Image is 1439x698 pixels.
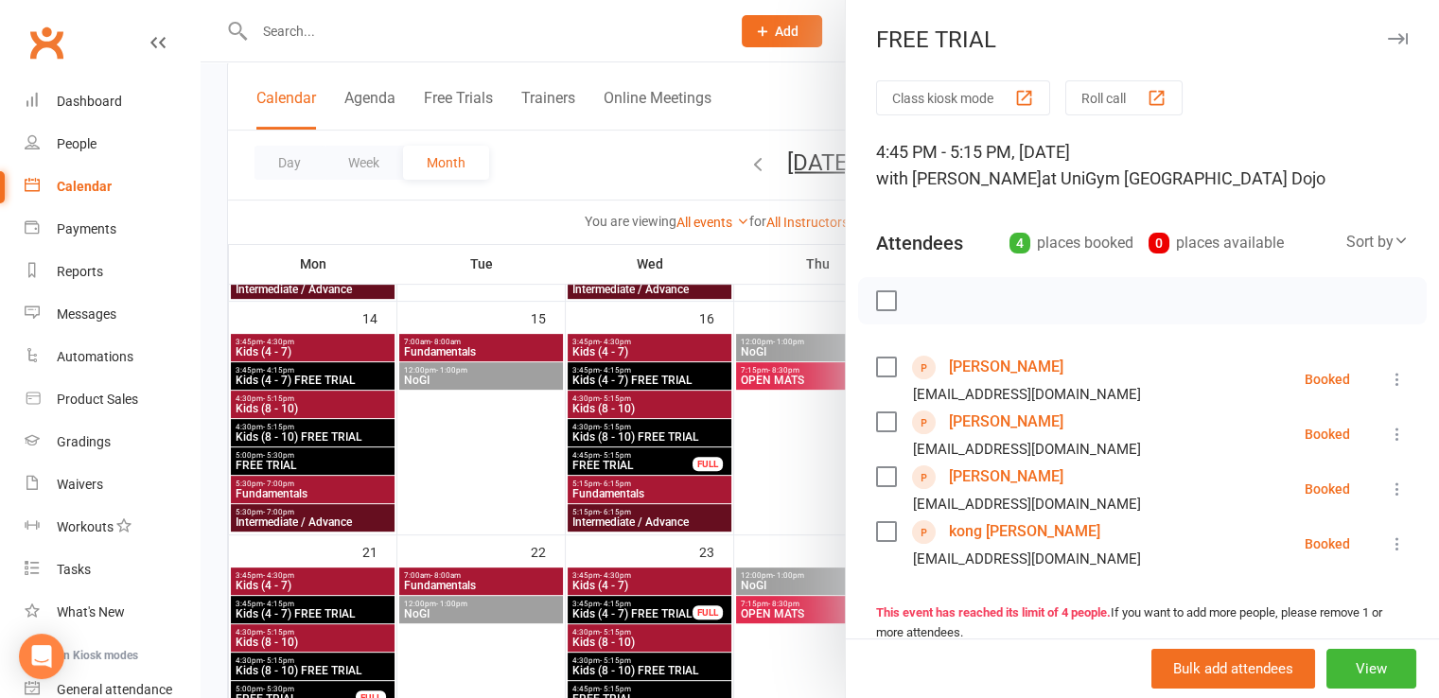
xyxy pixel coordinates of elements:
[25,549,200,591] a: Tasks
[1151,649,1315,689] button: Bulk add attendees
[25,166,200,208] a: Calendar
[913,382,1141,407] div: [EMAIL_ADDRESS][DOMAIN_NAME]
[25,463,200,506] a: Waivers
[25,421,200,463] a: Gradings
[19,634,64,679] div: Open Intercom Messenger
[846,26,1439,53] div: FREE TRIAL
[23,19,70,66] a: Clubworx
[876,168,1042,188] span: with [PERSON_NAME]
[57,682,172,697] div: General attendance
[57,562,91,577] div: Tasks
[1009,233,1030,253] div: 4
[25,123,200,166] a: People
[1305,482,1350,496] div: Booked
[1042,168,1325,188] span: at UniGym [GEOGRAPHIC_DATA] Dojo
[876,139,1409,192] div: 4:45 PM - 5:15 PM, [DATE]
[25,80,200,123] a: Dashboard
[25,293,200,336] a: Messages
[25,336,200,378] a: Automations
[876,230,963,256] div: Attendees
[1346,230,1409,254] div: Sort by
[57,392,138,407] div: Product Sales
[876,605,1111,619] strong: This event has reached its limit of 4 people.
[949,516,1100,547] a: kong [PERSON_NAME]
[949,462,1063,492] a: [PERSON_NAME]
[57,221,116,236] div: Payments
[949,407,1063,437] a: [PERSON_NAME]
[25,506,200,549] a: Workouts
[949,352,1063,382] a: [PERSON_NAME]
[25,251,200,293] a: Reports
[1065,80,1183,115] button: Roll call
[876,603,1409,643] div: If you want to add more people, please remove 1 or more attendees.
[876,80,1050,115] button: Class kiosk mode
[57,519,114,534] div: Workouts
[1305,428,1350,441] div: Booked
[57,136,97,151] div: People
[57,604,125,619] div: What's New
[1149,233,1169,253] div: 0
[913,492,1141,516] div: [EMAIL_ADDRESS][DOMAIN_NAME]
[1326,649,1416,689] button: View
[1009,230,1133,256] div: places booked
[25,378,200,421] a: Product Sales
[1305,373,1350,386] div: Booked
[913,547,1141,571] div: [EMAIL_ADDRESS][DOMAIN_NAME]
[25,591,200,634] a: What's New
[1149,230,1284,256] div: places available
[57,477,103,492] div: Waivers
[57,264,103,279] div: Reports
[57,434,111,449] div: Gradings
[25,208,200,251] a: Payments
[57,179,112,194] div: Calendar
[57,349,133,364] div: Automations
[57,94,122,109] div: Dashboard
[1305,537,1350,550] div: Booked
[57,306,116,322] div: Messages
[913,437,1141,462] div: [EMAIL_ADDRESS][DOMAIN_NAME]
